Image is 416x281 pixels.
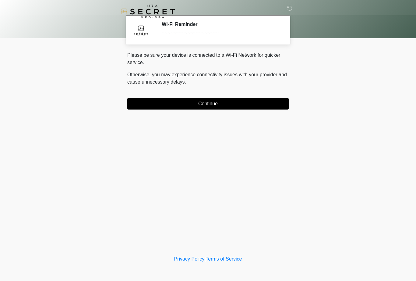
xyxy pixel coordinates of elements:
div: ~~~~~~~~~~~~~~~~~~~~ [162,30,280,37]
span: . [185,79,186,85]
img: Agent Avatar [132,21,150,40]
a: Terms of Service [206,256,242,261]
button: Continue [127,98,289,110]
a: Privacy Policy [174,256,205,261]
h2: Wi-Fi Reminder [162,21,280,27]
p: Otherwise, you may experience connectivity issues with your provider and cause unnecessary delays [127,71,289,86]
img: It's A Secret Med Spa Logo [121,5,175,18]
p: Please be sure your device is connected to a Wi-Fi Network for quicker service. [127,52,289,66]
a: | [204,256,206,261]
